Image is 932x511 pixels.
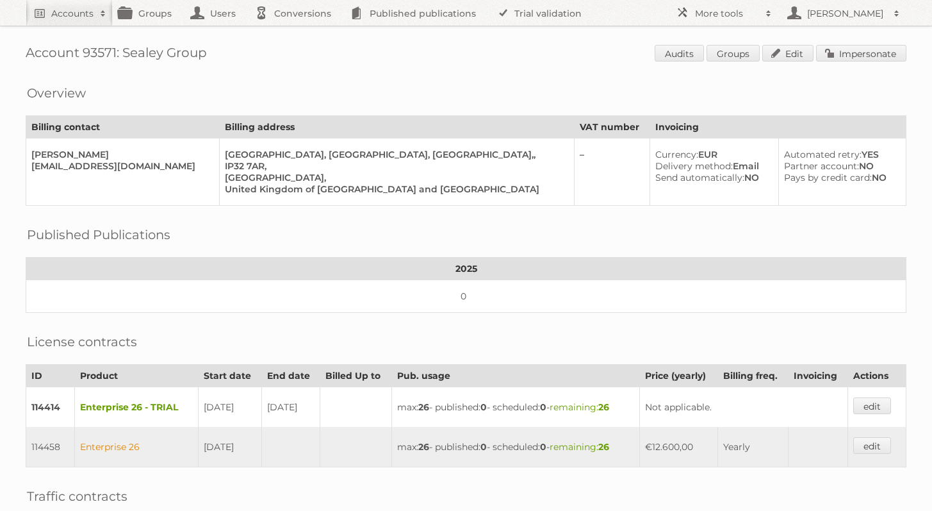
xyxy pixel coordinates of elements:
[853,398,891,414] a: edit
[550,441,609,453] span: remaining:
[31,160,209,172] div: [EMAIL_ADDRESS][DOMAIN_NAME]
[392,387,640,428] td: max: - published: - scheduled: -
[26,427,75,467] td: 114458
[225,149,564,160] div: [GEOGRAPHIC_DATA], [GEOGRAPHIC_DATA], [GEOGRAPHIC_DATA],,
[26,45,906,64] h1: Account 93571: Sealey Group
[575,138,650,206] td: –
[639,427,717,467] td: €12.600,00
[540,441,546,453] strong: 0
[75,365,199,387] th: Product
[598,441,609,453] strong: 26
[320,365,392,387] th: Billed Up to
[789,365,847,387] th: Invoicing
[219,116,574,138] th: Billing address
[639,365,717,387] th: Price (yearly)
[655,149,768,160] div: EUR
[199,387,262,428] td: [DATE]
[418,441,429,453] strong: 26
[225,172,564,183] div: [GEOGRAPHIC_DATA],
[26,365,75,387] th: ID
[816,45,906,62] a: Impersonate
[418,401,429,413] strong: 26
[784,149,895,160] div: YES
[480,441,487,453] strong: 0
[575,116,650,138] th: VAT number
[75,387,199,428] td: Enterprise 26 - TRIAL
[550,401,609,413] span: remaining:
[27,487,127,506] h2: Traffic contracts
[225,160,564,172] div: IP32 7AR,
[392,427,640,467] td: max: - published: - scheduled: -
[199,427,262,467] td: [DATE]
[655,160,733,172] span: Delivery method:
[598,401,609,413] strong: 26
[480,401,487,413] strong: 0
[650,116,906,138] th: Invoicing
[31,149,209,160] div: [PERSON_NAME]
[75,427,199,467] td: Enterprise 26
[707,45,760,62] a: Groups
[26,280,906,313] td: 0
[695,7,759,20] h2: More tools
[784,172,872,183] span: Pays by credit card:
[51,7,94,20] h2: Accounts
[784,149,862,160] span: Automated retry:
[262,365,320,387] th: End date
[717,365,789,387] th: Billing freq.
[784,160,895,172] div: NO
[27,332,137,351] h2: License contracts
[26,387,75,428] td: 114414
[27,225,170,244] h2: Published Publications
[655,172,744,183] span: Send automatically:
[26,258,906,280] th: 2025
[27,83,86,103] h2: Overview
[784,160,859,172] span: Partner account:
[262,387,320,428] td: [DATE]
[717,427,789,467] td: Yearly
[392,365,640,387] th: Pub. usage
[853,437,891,454] a: edit
[655,160,768,172] div: Email
[655,45,704,62] a: Audits
[225,183,564,195] div: United Kingdom of [GEOGRAPHIC_DATA] and [GEOGRAPHIC_DATA]
[655,172,768,183] div: NO
[639,387,847,428] td: Not applicable.
[540,401,546,413] strong: 0
[784,172,895,183] div: NO
[26,116,220,138] th: Billing contact
[847,365,906,387] th: Actions
[655,149,698,160] span: Currency:
[199,365,262,387] th: Start date
[804,7,887,20] h2: [PERSON_NAME]
[762,45,813,62] a: Edit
